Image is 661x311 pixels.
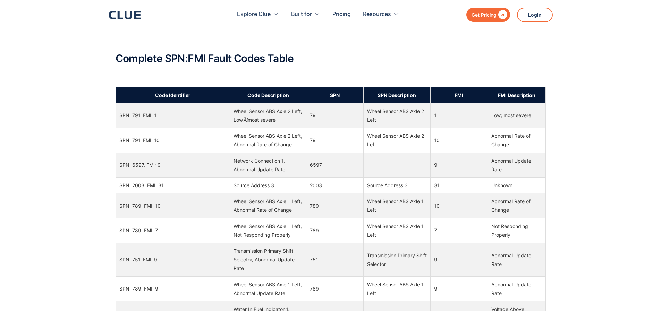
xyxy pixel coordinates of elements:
div: Get Pricing [472,10,497,19]
td: 789 [306,276,363,301]
div: Built for [291,3,312,25]
div: Explore Clue [237,3,279,25]
div: Resources [363,3,399,25]
p: ‍ [116,71,546,80]
td: 10 [430,193,488,218]
td: Low; most severe [488,103,545,128]
a: Login [517,8,553,22]
div: Wheel Sensor ABS Axle 1 Left, Not Responding Properly [234,222,302,239]
td: 10 [430,128,488,153]
td: SPN: 791, FMI: 10 [116,128,230,153]
p: ‍ [116,37,546,46]
td: SPN: 789, FMI: 9 [116,276,230,301]
td: SPN: 751, FMI: 9 [116,243,230,277]
td: 9 [430,276,488,301]
div: Abnormal Rate of Change [491,131,542,149]
td: 791 [306,103,363,128]
div: Wheel Sensor ABS Axle 1 Left, Abnormal Rate of Change [234,197,302,214]
th: SPN Description [363,87,430,103]
div:  [497,10,507,19]
a: Get Pricing [466,8,510,22]
div: Wheel Sensor ABS Axle 1 Left, Abnormal Update Rate [234,280,302,297]
div: Transmission Primary Shift Selector [367,251,427,268]
td: 2003 [306,178,363,193]
div: Abnormal Rate of Change [491,197,542,214]
th: FMI [430,87,488,103]
th: FMI Description [488,87,545,103]
div: Wheel Sensor ABS Axle 2 Left, Abnormal Rate of Change [234,131,302,149]
td: 751 [306,243,363,277]
td: SPN: 789, FMI: 10 [116,193,230,218]
td: 7 [430,218,488,243]
td: Unknown [488,178,545,193]
div: Wheel Sensor ABS Axle 1 Left [367,197,427,214]
div: Source Address 3 [234,181,302,190]
a: Pricing [332,3,351,25]
div: Wheel Sensor ABS Axle 1 Left [367,280,427,297]
h2: Complete SPN:FMI Fault Codes Table [116,53,546,64]
th: Code Identifier [116,87,230,103]
td: 6597 [306,153,363,177]
div: Abnormal Update Rate [491,156,542,174]
td: 789 [306,193,363,218]
td: SPN: 789, FMI: 7 [116,218,230,243]
div: Abnormal Update Rate [491,280,542,297]
div: Source Address 3 [367,181,427,190]
td: 31 [430,178,488,193]
td: SPN: 2003, FMI: 31 [116,178,230,193]
div: Wheel Sensor ABS Axle 2 Left [367,131,427,149]
div: Wheel Sensor ABS Axle 1 Left [367,222,427,239]
td: SPN: 6597, FMI: 9 [116,153,230,177]
div: Transmission Primary Shift Selector, Abnormal Update Rate [234,247,302,273]
div: Built for [291,3,320,25]
div: Wheel Sensor ABS Axle 2 Left [367,107,427,124]
div: Wheel Sensor ABS Axle 2 Left, Low‚Äîmost severe [234,107,302,124]
div: Explore Clue [237,3,271,25]
div: Abnormal Update Rate [491,251,542,268]
th: Code Description [230,87,306,103]
div: Resources [363,3,391,25]
td: SPN: 791, FMI: 1 [116,103,230,128]
td: 1 [430,103,488,128]
div: Network Connection 1, Abnormal Update Rate [234,156,302,174]
div: Not Responding Properly [491,222,542,239]
td: 789 [306,218,363,243]
td: 9 [430,243,488,277]
td: 791 [306,128,363,153]
td: 9 [430,153,488,177]
th: SPN [306,87,363,103]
